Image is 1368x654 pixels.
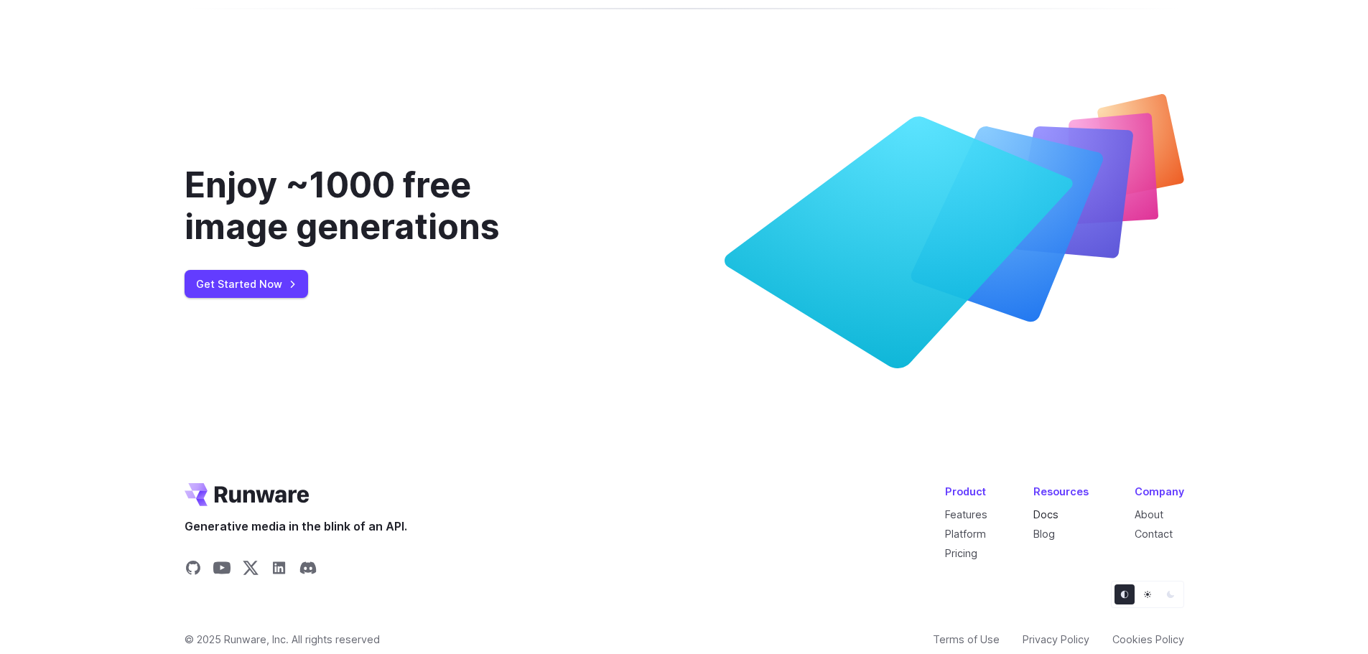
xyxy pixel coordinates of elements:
[933,631,1000,648] a: Terms of Use
[945,483,987,500] div: Product
[1135,528,1173,540] a: Contact
[945,508,987,520] a: Features
[185,518,407,536] span: Generative media in the blink of an API.
[1033,528,1055,540] a: Blog
[1033,483,1089,500] div: Resources
[185,559,202,581] a: Share on GitHub
[1112,631,1184,648] a: Cookies Policy
[945,547,977,559] a: Pricing
[1111,581,1184,608] ul: Theme selector
[945,528,986,540] a: Platform
[1137,584,1158,604] button: Light
[1033,508,1058,520] a: Docs
[1135,483,1184,500] div: Company
[242,559,259,581] a: Share on X
[185,164,575,247] div: Enjoy ~1000 free image generations
[185,631,380,648] span: © 2025 Runware, Inc. All rights reserved
[1160,584,1181,604] button: Dark
[1135,508,1163,520] a: About
[185,270,308,298] a: Get Started Now
[185,483,310,506] a: Go to /
[299,559,317,581] a: Share on Discord
[1115,584,1135,604] button: Default
[1023,631,1089,648] a: Privacy Policy
[213,559,231,581] a: Share on YouTube
[271,559,288,581] a: Share on LinkedIn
